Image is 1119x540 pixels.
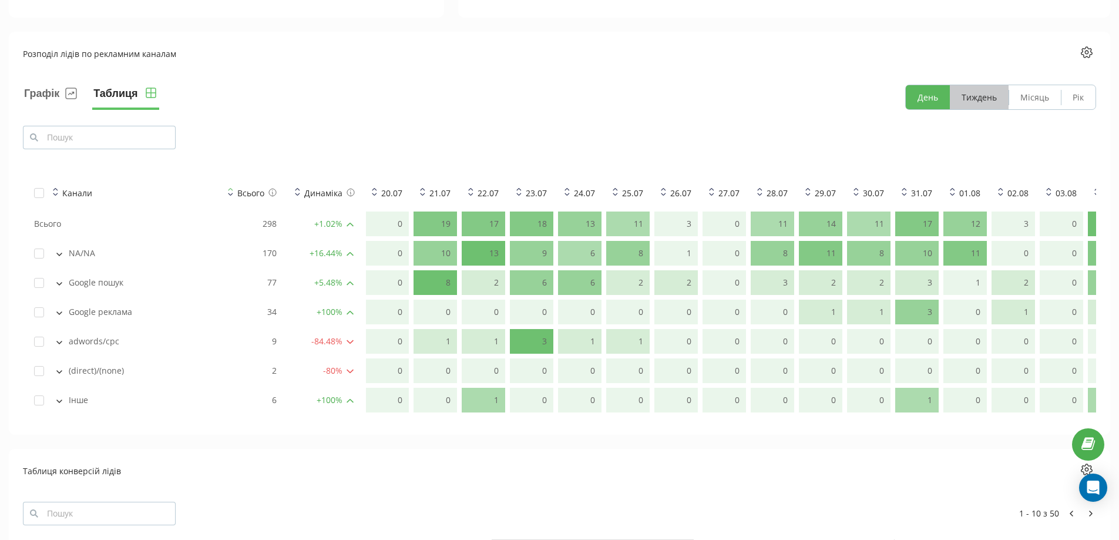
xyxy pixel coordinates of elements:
div: Всього [228,187,277,199]
div: 18 [516,218,547,230]
span: + 100 % [317,306,342,318]
div: 0 [853,336,884,347]
div: 0 [372,336,402,347]
div: 19 [420,218,451,230]
div: 24.07 [564,187,595,199]
div: 0 [757,336,788,347]
div: 2 [228,365,277,377]
div: 2 [613,277,643,289]
div: 1 [613,336,643,347]
div: 170 [228,247,277,259]
div: 29.07 [805,187,836,199]
div: 0 [420,394,451,406]
div: 2 [805,277,836,289]
div: Всього [34,218,210,230]
div: 6 [564,277,595,289]
div: 31.07 [902,187,932,199]
div: 2 [468,277,499,289]
div: 1 - 10 з 50 [1019,508,1096,519]
div: 0 [709,336,740,347]
div: 0 [998,247,1029,259]
div: 0 [998,394,1029,406]
div: 0 [1046,277,1077,289]
div: 11 [805,247,836,259]
div: 22.07 [468,187,499,199]
div: 0 [1046,306,1077,318]
div: 6 [228,394,277,406]
div: 3 [757,277,788,289]
div: 1 [468,394,499,406]
div: 11 [853,218,884,230]
div: 3 [516,336,547,347]
div: 0 [902,365,932,377]
div: 02.08 [998,187,1029,199]
div: 0 [661,365,691,377]
div: 0 [661,306,691,318]
div: 0 [516,306,547,318]
div: 11 [613,218,643,230]
div: NA/NA [34,247,210,259]
div: 2 [661,277,691,289]
div: 0 [372,218,402,230]
div: 10 [902,247,932,259]
div: 17 [468,218,499,230]
div: 0 [613,306,643,318]
span: -84.48 % [311,336,342,347]
div: Google реклама [34,306,210,318]
div: 0 [1046,394,1077,406]
div: 8 [613,247,643,259]
div: 0 [998,336,1029,347]
div: 25.07 [613,187,643,199]
div: 0 [709,277,740,289]
div: 0 [709,306,740,318]
div: 0 [468,306,499,318]
div: 3 [902,306,932,318]
div: Таблиця конверсій лідів [23,465,121,477]
div: 1 [853,306,884,318]
div: 3 [998,218,1029,230]
div: 0 [516,394,547,406]
div: 0 [805,365,836,377]
div: 21.07 [420,187,451,199]
span: -80 % [323,365,342,377]
div: 0 [613,365,643,377]
div: Open Intercom Messenger [1079,474,1107,502]
div: 1 [564,336,595,347]
div: 10 [420,247,451,259]
div: 6 [564,247,595,259]
div: 26.07 [661,187,691,199]
button: День [906,85,950,109]
div: 17 [902,218,932,230]
button: Графік [23,85,78,110]
div: 0 [564,365,595,377]
input: Пошук [23,502,176,525]
div: 1 [805,306,836,318]
div: (direct)/(none) [34,365,210,377]
div: 0 [372,247,402,259]
div: 9 [228,336,277,347]
div: 0 [950,306,980,318]
div: 0 [757,394,788,406]
div: 8 [853,247,884,259]
div: 0 [516,365,547,377]
div: 0 [998,365,1029,377]
div: 0 [372,306,402,318]
div: 0 [372,277,402,289]
div: adwords/cpc [34,336,210,347]
div: 12 [950,218,980,230]
div: 0 [950,336,980,347]
div: 77 [228,277,277,289]
div: 2 [998,277,1029,289]
div: 0 [902,336,932,347]
div: Динаміка [295,187,355,199]
div: 27.07 [709,187,740,199]
div: 1 [950,277,980,289]
button: Тиждень [950,85,1009,109]
div: 298 [228,218,277,230]
input: Пошук [23,126,176,149]
div: 0 [709,365,740,377]
button: Рік [1061,85,1096,109]
div: 1 [998,306,1029,318]
div: 0 [757,306,788,318]
div: 0 [757,365,788,377]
